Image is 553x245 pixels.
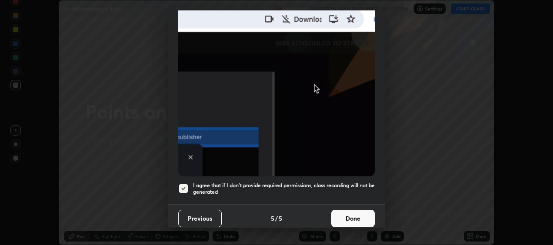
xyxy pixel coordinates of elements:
h4: 5 [279,214,282,223]
h4: / [275,214,278,223]
h4: 5 [271,214,274,223]
button: Previous [178,210,222,227]
h5: I agree that if I don't provide required permissions, class recording will not be generated [193,182,375,195]
button: Done [331,210,375,227]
